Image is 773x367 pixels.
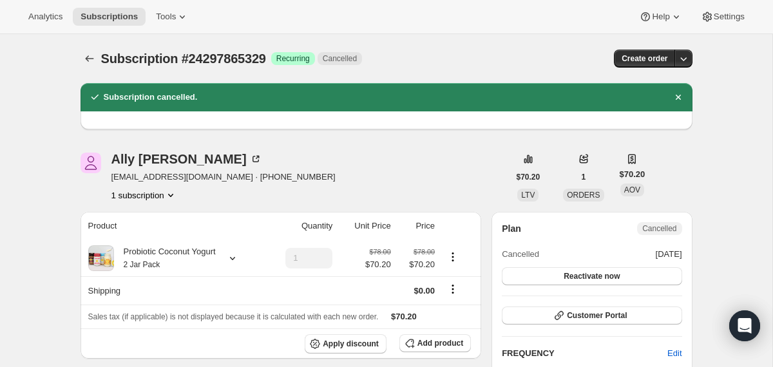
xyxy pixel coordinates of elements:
[729,310,760,341] div: Open Intercom Messenger
[642,223,676,234] span: Cancelled
[305,334,386,353] button: Apply discount
[365,258,391,271] span: $70.20
[656,248,682,261] span: [DATE]
[667,347,682,360] span: Edit
[443,250,463,264] button: Product actions
[620,168,645,181] span: $70.20
[582,172,586,182] span: 1
[101,52,266,66] span: Subscription #24297865329
[414,286,435,296] span: $0.00
[502,306,682,325] button: Customer Portal
[264,212,336,240] th: Quantity
[564,271,620,281] span: Reactivate now
[502,222,521,235] h2: Plan
[517,172,540,182] span: $70.20
[574,168,594,186] button: 1
[631,8,690,26] button: Help
[502,267,682,285] button: Reactivate now
[714,12,745,22] span: Settings
[417,338,463,348] span: Add product
[443,282,463,296] button: Shipping actions
[156,12,176,22] span: Tools
[693,8,752,26] button: Settings
[28,12,62,22] span: Analytics
[502,347,667,360] h2: FREQUENCY
[88,312,379,321] span: Sales tax (if applicable) is not displayed because it is calculated with each new order.
[148,8,196,26] button: Tools
[323,339,379,349] span: Apply discount
[395,212,439,240] th: Price
[399,334,471,352] button: Add product
[111,171,336,183] span: [EMAIL_ADDRESS][DOMAIN_NAME] · [PHONE_NUMBER]
[652,12,669,22] span: Help
[111,189,177,202] button: Product actions
[124,260,160,269] small: 2 Jar Pack
[414,248,435,256] small: $78.00
[521,191,535,200] span: LTV
[81,153,101,173] span: Ally Quinonez
[73,8,146,26] button: Subscriptions
[81,12,138,22] span: Subscriptions
[622,53,667,64] span: Create order
[509,168,548,186] button: $70.20
[21,8,70,26] button: Analytics
[276,53,310,64] span: Recurring
[81,276,265,305] th: Shipping
[660,343,689,364] button: Edit
[614,50,675,68] button: Create order
[399,258,435,271] span: $70.20
[391,312,417,321] span: $70.20
[669,88,687,106] button: Dismiss notification
[336,212,394,240] th: Unit Price
[111,153,262,165] div: Ally [PERSON_NAME]
[370,248,391,256] small: $78.00
[323,53,357,64] span: Cancelled
[567,191,600,200] span: ORDERS
[81,50,99,68] button: Subscriptions
[88,245,114,271] img: product img
[81,212,265,240] th: Product
[567,310,627,321] span: Customer Portal
[114,245,216,271] div: Probiotic Coconut Yogurt
[624,185,640,194] span: AOV
[502,248,539,261] span: Cancelled
[104,91,198,104] h2: Subscription cancelled.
